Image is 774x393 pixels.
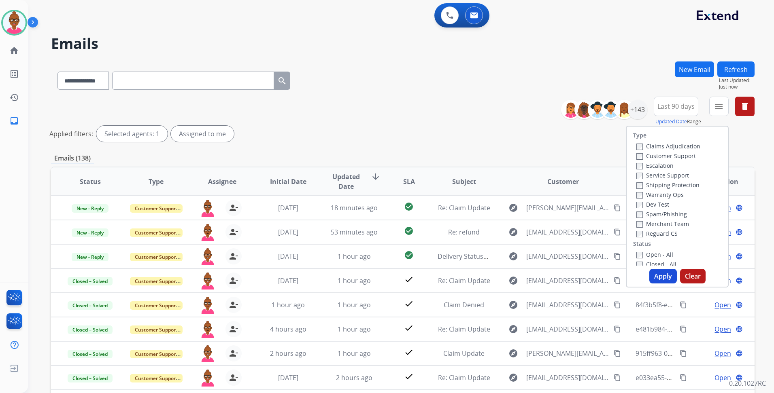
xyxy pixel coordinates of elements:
span: Open [714,300,731,310]
img: agent-avatar [200,370,216,387]
mat-icon: content_copy [614,350,621,357]
span: [EMAIL_ADDRESS][DOMAIN_NAME] [526,251,609,261]
input: Spam/Phishing [636,211,643,218]
span: 2 hours ago [270,349,306,358]
mat-icon: explore [508,276,518,285]
span: Open [714,324,731,334]
mat-icon: content_copy [680,325,687,333]
mat-icon: content_copy [614,301,621,308]
span: 1 hour ago [272,300,305,309]
span: Re: Claim Update [438,276,490,285]
img: agent-avatar [200,321,216,338]
span: Assignee [208,177,236,186]
span: Customer Support [130,204,183,213]
span: Range [655,118,701,125]
label: Dev Test [636,201,669,208]
input: Closed - All [636,262,643,268]
span: [EMAIL_ADDRESS][DOMAIN_NAME] [526,227,609,237]
mat-icon: content_copy [614,253,621,260]
span: Customer [547,177,579,186]
span: Customer Support [130,325,183,334]
button: Updated Date [655,118,687,125]
mat-icon: check [404,299,414,308]
span: Customer Support [130,374,183,382]
mat-icon: language [736,350,743,357]
input: Warranty Ops [636,192,643,199]
span: Re: Claim Update [438,203,490,212]
mat-icon: explore [508,203,518,213]
mat-icon: person_remove [229,349,238,358]
label: Open - All [636,251,673,258]
img: avatar [3,11,26,34]
mat-icon: check [404,372,414,381]
span: [PERSON_NAME][EMAIL_ADDRESS][DOMAIN_NAME] [526,349,609,358]
span: Open [714,349,731,358]
mat-icon: content_copy [614,228,621,236]
label: Merchant Team [636,220,689,228]
button: Refresh [717,61,755,77]
label: Escalation [636,162,674,169]
mat-icon: check [404,323,414,333]
div: Assigned to me [171,126,234,142]
mat-icon: explore [508,349,518,358]
mat-icon: person_remove [229,227,238,237]
mat-icon: language [736,277,743,284]
input: Merchant Team [636,221,643,228]
mat-icon: explore [508,324,518,334]
input: Shipping Protection [636,182,643,189]
mat-icon: explore [508,300,518,310]
mat-icon: delete [740,101,750,111]
span: 1 hour ago [338,300,371,309]
span: Claim Denied [444,300,484,309]
mat-icon: list_alt [9,69,19,79]
span: 84f3b5f8-e8bf-4a2f-ae8e-fb83c207152b [636,300,753,309]
span: Claim Update [443,349,485,358]
span: Closed – Solved [68,374,113,382]
img: agent-avatar [200,248,216,265]
input: Service Support [636,173,643,179]
span: Subject [452,177,476,186]
mat-icon: explore [508,227,518,237]
mat-icon: check_circle [404,226,414,236]
span: New - Reply [72,204,108,213]
span: 1 hour ago [338,349,371,358]
span: Last 90 days [657,105,695,108]
span: 1 hour ago [338,252,371,261]
mat-icon: person_remove [229,373,238,382]
mat-icon: language [736,204,743,211]
span: Open [714,373,731,382]
label: Type [633,131,646,139]
mat-icon: person_remove [229,203,238,213]
mat-icon: inbox [9,116,19,126]
span: Status [80,177,101,186]
input: Escalation [636,163,643,169]
mat-icon: language [736,374,743,381]
mat-icon: language [736,253,743,260]
span: [EMAIL_ADDRESS][DOMAIN_NAME] [526,276,609,285]
span: Initial Date [270,177,306,186]
mat-icon: arrow_downward [371,172,381,182]
mat-icon: check_circle [404,202,414,211]
button: Last 90 days [654,97,698,116]
mat-icon: person_remove [229,300,238,310]
mat-icon: search [277,76,287,86]
p: 0.20.1027RC [729,378,766,388]
mat-icon: language [736,228,743,236]
mat-icon: content_copy [614,277,621,284]
span: Closed – Solved [68,350,113,358]
img: agent-avatar [200,345,216,362]
span: [DATE] [278,373,298,382]
button: Clear [680,269,706,283]
mat-icon: explore [508,373,518,382]
input: Dev Test [636,202,643,208]
span: Customer Support [130,253,183,261]
span: SLA [403,177,415,186]
button: Apply [649,269,677,283]
div: +143 [628,100,647,119]
span: 18 minutes ago [331,203,378,212]
label: Customer Support [636,152,696,160]
input: Reguard CS [636,231,643,237]
img: agent-avatar [200,297,216,314]
label: Claims Adjudication [636,142,700,150]
mat-icon: content_copy [614,374,621,381]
